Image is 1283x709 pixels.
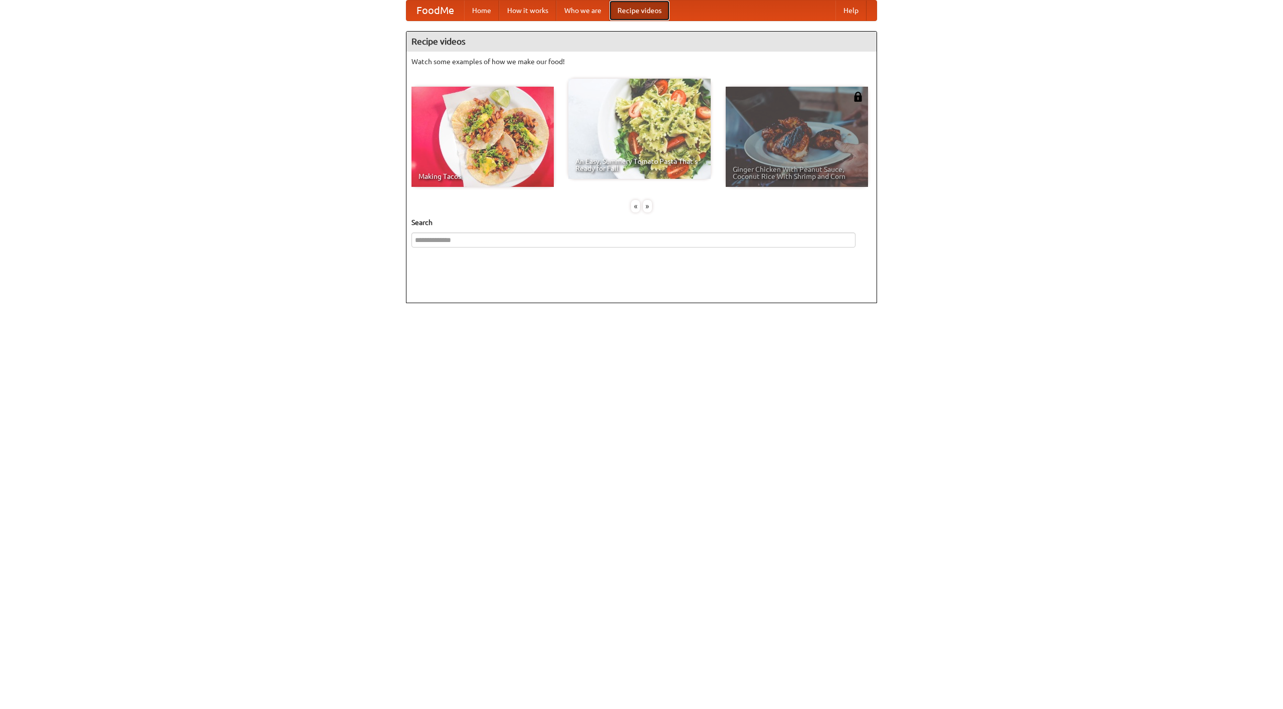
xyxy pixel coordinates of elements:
span: An Easy, Summery Tomato Pasta That's Ready for Fall [575,158,704,172]
div: » [643,200,652,212]
a: Recipe videos [609,1,670,21]
a: Making Tacos [411,87,554,187]
a: Home [464,1,499,21]
h4: Recipe videos [406,32,877,52]
span: Making Tacos [418,173,547,180]
a: FoodMe [406,1,464,21]
a: How it works [499,1,556,21]
div: « [631,200,640,212]
h5: Search [411,217,872,227]
a: An Easy, Summery Tomato Pasta That's Ready for Fall [568,79,711,179]
a: Who we are [556,1,609,21]
a: Help [835,1,867,21]
p: Watch some examples of how we make our food! [411,57,872,67]
img: 483408.png [853,92,863,102]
